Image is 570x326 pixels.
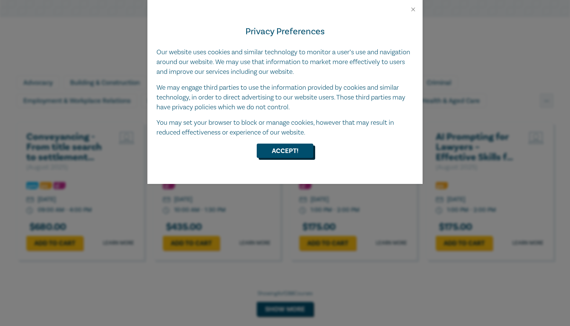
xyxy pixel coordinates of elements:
[156,47,414,77] p: Our website uses cookies and similar technology to monitor a user’s use and navigation around our...
[156,83,414,112] p: We may engage third parties to use the information provided by cookies and similar technology, in...
[257,144,313,158] button: Accept!
[410,6,417,13] button: Close
[156,118,414,138] p: You may set your browser to block or manage cookies, however that may result in reduced effective...
[156,25,414,38] h4: Privacy Preferences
